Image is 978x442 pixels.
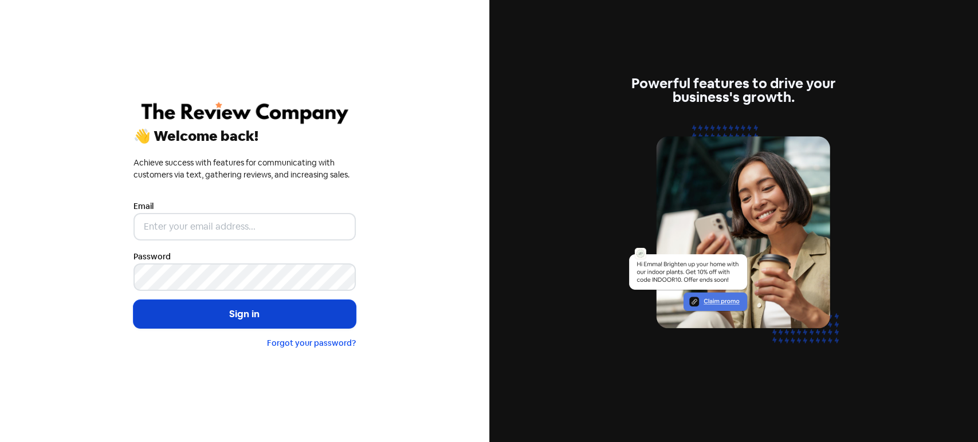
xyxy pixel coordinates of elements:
input: Enter your email address... [133,213,356,240]
label: Email [133,200,154,212]
div: Powerful features to drive your business's growth. [622,77,845,104]
img: text-marketing [622,118,845,365]
a: Forgot your password? [267,338,356,348]
div: 👋 Welcome back! [133,129,356,143]
button: Sign in [133,300,356,329]
label: Password [133,251,171,263]
div: Achieve success with features for communicating with customers via text, gathering reviews, and i... [133,157,356,181]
